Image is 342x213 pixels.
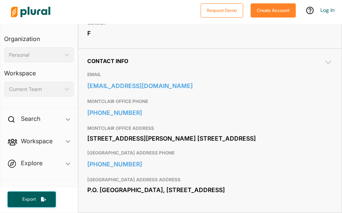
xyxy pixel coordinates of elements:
[21,115,40,123] h2: Search
[87,28,333,39] div: F
[87,58,128,64] span: Contact Info
[9,85,62,93] div: Current Team
[87,124,333,133] h3: MONTCLAIR OFFICE ADDRESS
[7,191,56,207] button: Export
[17,196,41,203] span: Export
[87,175,333,184] h3: [GEOGRAPHIC_DATA] ADDRESS ADDRESS
[87,184,333,195] div: P.O. [GEOGRAPHIC_DATA], [STREET_ADDRESS]
[320,7,335,13] a: Log In
[87,133,333,144] div: [STREET_ADDRESS][PERSON_NAME] [STREET_ADDRESS]
[9,51,62,59] div: Personal
[4,62,74,79] h3: Workspace
[87,70,333,79] h3: EMAIL
[87,97,333,106] h3: MONTCLAIR OFFICE PHONE
[4,28,74,44] h3: Organization
[201,3,243,18] button: Request Demo
[87,107,333,118] a: [PHONE_NUMBER]
[87,148,333,157] h3: [GEOGRAPHIC_DATA] ADDRESS PHONE
[251,6,296,14] a: Create Account
[87,159,333,170] a: [PHONE_NUMBER]
[201,6,243,14] a: Request Demo
[87,80,333,91] a: [EMAIL_ADDRESS][DOMAIN_NAME]
[251,3,296,18] button: Create Account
